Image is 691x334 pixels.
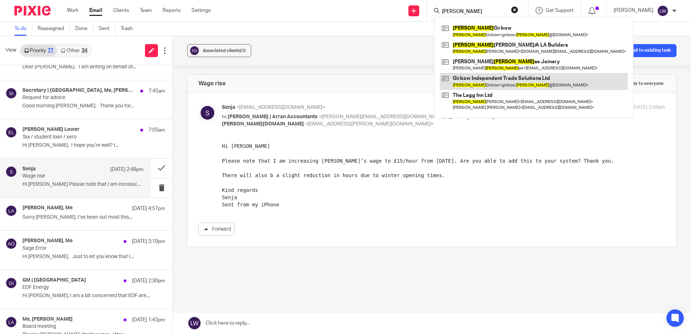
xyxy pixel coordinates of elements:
[614,7,653,14] p: [PERSON_NAME]
[57,45,91,56] a: Other34
[132,238,165,245] p: [DATE] 3:10pm
[22,324,137,330] p: Board meeting
[632,104,665,111] p: [DATE] 2:48pm
[22,245,137,252] p: Sage Error
[5,166,17,177] img: svg%3E
[222,105,235,110] span: Senja
[448,114,450,119] span: ,
[657,5,669,17] img: svg%3E
[203,48,246,53] span: Associated clients
[22,284,137,291] p: EDF Energy
[189,45,200,56] img: svg%3E
[22,316,73,322] h4: Me, [PERSON_NAME]
[305,121,434,127] span: <[EMAIL_ADDRESS][PERSON_NAME][DOMAIN_NAME]>
[22,103,165,109] p: Good morning [PERSON_NAME], Thank you for...
[22,181,143,188] p: Hi [PERSON_NAME] Please note that I am increasing...
[89,7,102,14] a: Email
[5,127,17,138] img: svg%3E
[192,7,211,14] a: Settings
[163,7,181,14] a: Reports
[198,80,226,87] h4: Wage rise
[22,254,165,260] p: Hi [PERSON_NAME], Just to let you know that I...
[75,22,93,36] a: Done
[236,105,325,110] span: <[EMAIL_ADDRESS][DOMAIN_NAME]>
[110,166,143,173] p: [DATE] 2:48pm
[22,142,165,149] p: Hi [PERSON_NAME], I hope you’re well? I...
[22,277,86,283] h4: GM | [GEOGRAPHIC_DATA]
[22,95,137,101] p: Request for advice
[5,205,17,217] img: svg%3E
[5,238,17,249] img: svg%3E
[140,7,152,14] a: Team
[511,6,518,13] button: Clear
[22,238,73,244] h4: [PERSON_NAME], Me
[149,127,165,134] p: 7:03am
[22,127,80,133] h4: [PERSON_NAME] Lower
[198,104,216,122] img: svg%3E
[48,48,53,53] div: 77
[614,78,665,89] label: Reply to everyone
[99,22,115,36] a: Sent
[14,6,51,16] img: Pixie
[441,9,506,15] input: Search
[113,7,129,14] a: Clients
[21,45,57,56] a: Priority77
[22,64,165,70] p: Dear [PERSON_NAME], I am writing on behalf of...
[5,277,17,289] img: svg%3E
[198,223,235,236] a: Forward
[132,316,165,324] p: [DATE] 1:43pm
[22,173,119,179] p: Wage rise
[22,293,165,299] p: Hi [PERSON_NAME], I am a bit concerned that EDF are...
[132,277,165,284] p: [DATE] 2:30pm
[38,22,70,36] a: Reassigned
[228,114,318,119] span: [PERSON_NAME] | Arran Accountants
[82,48,87,53] div: 34
[546,8,574,13] span: Get Support
[14,22,32,36] a: To do
[5,47,16,54] span: View
[132,205,165,212] p: [DATE] 4:57pm
[22,87,137,94] h4: Secretary | [GEOGRAPHIC_DATA], Me, [PERSON_NAME]
[5,316,17,328] img: svg%3E
[22,214,165,220] p: Sorry [PERSON_NAME], I’ve been out most this...
[149,87,165,95] p: 7:45am
[222,114,227,119] span: to
[22,134,137,140] p: Tax / student loan / xero
[22,166,36,172] h4: Senja
[67,7,78,14] a: Work
[22,205,73,211] h4: [PERSON_NAME], Me
[121,22,138,36] a: Trash
[319,114,447,119] span: <[PERSON_NAME][EMAIL_ADDRESS][DOMAIN_NAME]>
[605,44,677,57] button: Add email to existing task
[5,87,17,99] img: svg%3E
[240,48,246,53] span: (1)
[187,44,251,57] button: Associated clients(1)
